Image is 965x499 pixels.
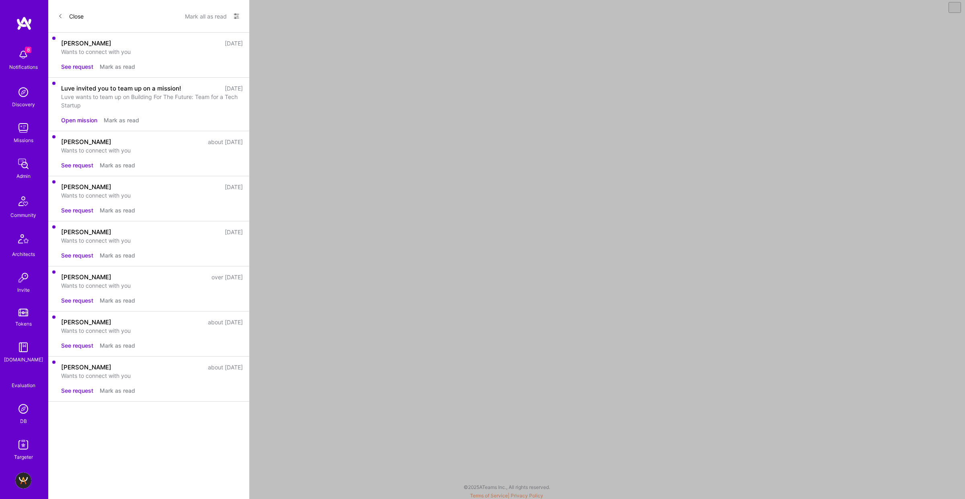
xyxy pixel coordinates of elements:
[12,381,35,390] div: Evaluation
[61,251,93,260] button: See request
[14,192,33,211] img: Community
[61,183,111,191] div: [PERSON_NAME]
[225,84,243,93] div: [DATE]
[15,339,31,355] img: guide book
[15,437,31,453] img: Skill Targeter
[15,156,31,172] img: admin teamwork
[61,236,243,245] div: Wants to connect with you
[61,116,97,124] button: Open mission
[9,63,38,71] div: Notifications
[61,273,111,281] div: [PERSON_NAME]
[225,228,243,236] div: [DATE]
[225,183,243,191] div: [DATE]
[15,472,31,489] img: BuildTeam
[61,39,111,47] div: [PERSON_NAME]
[61,47,243,56] div: Wants to connect with you
[14,136,33,144] div: Missions
[58,10,84,23] button: Close
[100,62,135,71] button: Mark as read
[16,16,32,31] img: logo
[100,296,135,305] button: Mark as read
[10,211,36,219] div: Community
[211,273,243,281] div: over [DATE]
[61,84,181,93] div: Luve invited you to team up on a mission!
[61,206,93,214] button: See request
[61,93,243,109] div: Luve wants to team up on Building For The Future: Team for a Tech Startup
[208,363,243,371] div: about [DATE]
[16,172,31,180] div: Admin
[100,251,135,260] button: Mark as read
[15,401,31,417] img: Admin Search
[61,281,243,290] div: Wants to connect with you
[61,138,111,146] div: [PERSON_NAME]
[100,206,135,214] button: Mark as read
[12,100,35,109] div: Discovery
[61,386,93,395] button: See request
[208,138,243,146] div: about [DATE]
[15,84,31,100] img: discovery
[13,472,33,489] a: BuildTeam
[4,355,43,364] div: [DOMAIN_NAME]
[61,191,243,200] div: Wants to connect with you
[61,296,93,305] button: See request
[61,326,243,335] div: Wants to connect with you
[18,309,28,316] img: tokens
[15,320,32,328] div: Tokens
[12,250,35,258] div: Architects
[61,228,111,236] div: [PERSON_NAME]
[100,386,135,395] button: Mark as read
[104,116,139,124] button: Mark as read
[15,270,31,286] img: Invite
[61,146,243,155] div: Wants to connect with you
[14,453,33,461] div: Targeter
[61,62,93,71] button: See request
[25,47,31,53] span: 8
[15,47,31,63] img: bell
[14,231,33,250] img: Architects
[61,363,111,371] div: [PERSON_NAME]
[61,161,93,169] button: See request
[21,375,27,381] i: icon SelectionTeam
[100,341,135,350] button: Mark as read
[61,341,93,350] button: See request
[100,161,135,169] button: Mark as read
[17,286,30,294] div: Invite
[185,10,227,23] button: Mark all as read
[61,318,111,326] div: [PERSON_NAME]
[20,417,27,425] div: DB
[225,39,243,47] div: [DATE]
[208,318,243,326] div: about [DATE]
[15,120,31,136] img: teamwork
[61,371,243,380] div: Wants to connect with you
